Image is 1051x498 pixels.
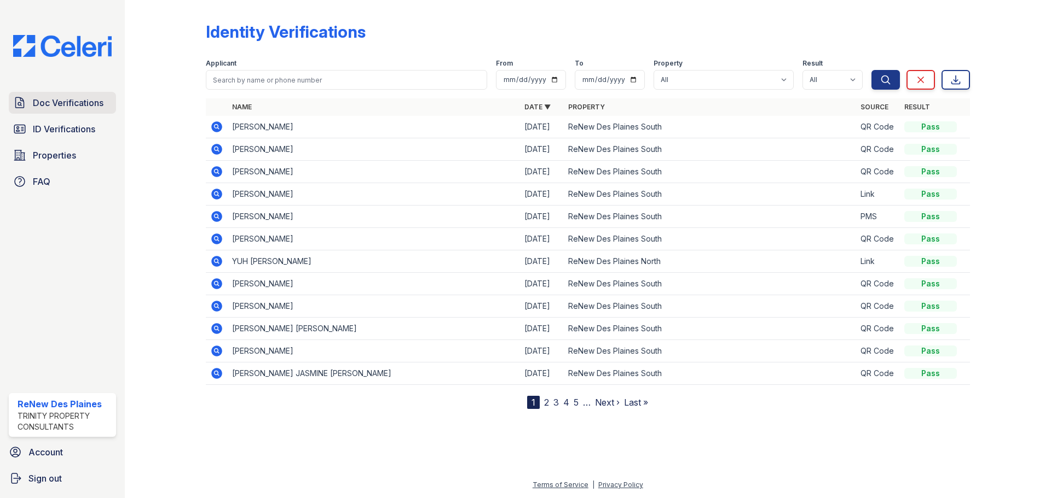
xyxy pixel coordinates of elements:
td: ReNew Des Plaines South [564,138,856,161]
td: [DATE] [520,161,564,183]
div: Pass [904,211,957,222]
td: ReNew Des Plaines South [564,183,856,206]
td: [PERSON_NAME] [228,295,520,318]
td: ReNew Des Plaines South [564,318,856,340]
div: Trinity Property Consultants [18,411,112,432]
td: QR Code [856,340,900,362]
div: Pass [904,166,957,177]
td: QR Code [856,295,900,318]
span: Sign out [28,472,62,485]
td: [DATE] [520,138,564,161]
td: Link [856,183,900,206]
td: [DATE] [520,273,564,295]
a: 3 [553,397,559,408]
td: [PERSON_NAME] [228,183,520,206]
label: Result [802,59,823,68]
td: ReNew Des Plaines South [564,206,856,228]
input: Search by name or phone number [206,70,487,90]
div: Pass [904,121,957,132]
a: Source [861,103,888,111]
a: Sign out [4,467,120,489]
td: QR Code [856,273,900,295]
a: Last » [624,397,648,408]
td: [DATE] [520,318,564,340]
td: ReNew Des Plaines South [564,340,856,362]
td: QR Code [856,161,900,183]
td: ReNew Des Plaines South [564,362,856,385]
a: Privacy Policy [598,481,643,489]
td: [DATE] [520,362,564,385]
td: [DATE] [520,116,564,138]
div: Pass [904,301,957,312]
label: Applicant [206,59,236,68]
td: QR Code [856,362,900,385]
a: Next › [595,397,620,408]
a: Result [904,103,930,111]
td: [PERSON_NAME] [PERSON_NAME] [228,318,520,340]
a: Doc Verifications [9,92,116,114]
span: Account [28,446,63,459]
td: ReNew Des Plaines South [564,273,856,295]
td: ReNew Des Plaines South [564,295,856,318]
td: PMS [856,206,900,228]
td: [DATE] [520,206,564,228]
div: ReNew Des Plaines [18,397,112,411]
td: YUH [PERSON_NAME] [228,250,520,273]
td: QR Code [856,138,900,161]
td: [PERSON_NAME] [228,161,520,183]
img: CE_Logo_Blue-a8612792a0a2168367f1c8372b55b34899dd931a85d93a1a3d3e32e68fde9ad4.png [4,35,120,57]
td: [PERSON_NAME] [228,116,520,138]
label: To [575,59,584,68]
label: Property [654,59,683,68]
td: [PERSON_NAME] [228,138,520,161]
td: ReNew Des Plaines North [564,250,856,273]
td: [DATE] [520,228,564,250]
td: QR Code [856,116,900,138]
a: 5 [574,397,579,408]
td: [PERSON_NAME] [228,228,520,250]
a: 2 [544,397,549,408]
a: FAQ [9,171,116,192]
span: Properties [33,149,76,162]
td: [DATE] [520,183,564,206]
div: Pass [904,144,957,155]
td: [DATE] [520,340,564,362]
a: ID Verifications [9,118,116,140]
td: QR Code [856,228,900,250]
div: Pass [904,323,957,334]
div: Pass [904,368,957,379]
div: | [592,481,594,489]
div: 1 [527,396,540,409]
a: Terms of Service [533,481,588,489]
td: Link [856,250,900,273]
td: [PERSON_NAME] [228,273,520,295]
span: Doc Verifications [33,96,103,109]
a: Account [4,441,120,463]
a: Property [568,103,605,111]
td: [DATE] [520,295,564,318]
div: Pass [904,345,957,356]
div: Pass [904,189,957,200]
td: QR Code [856,318,900,340]
td: ReNew Des Plaines South [564,161,856,183]
td: ReNew Des Plaines South [564,116,856,138]
span: ID Verifications [33,122,95,136]
a: 4 [563,397,569,408]
div: Pass [904,256,957,267]
a: Properties [9,144,116,166]
span: FAQ [33,175,50,188]
td: [PERSON_NAME] [228,206,520,228]
label: From [496,59,513,68]
div: Identity Verifications [206,22,366,42]
span: … [583,396,591,409]
td: ReNew Des Plaines South [564,228,856,250]
div: Pass [904,278,957,289]
a: Date ▼ [524,103,551,111]
td: [PERSON_NAME] JASMINE [PERSON_NAME] [228,362,520,385]
td: [DATE] [520,250,564,273]
a: Name [232,103,252,111]
td: [PERSON_NAME] [228,340,520,362]
div: Pass [904,233,957,244]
